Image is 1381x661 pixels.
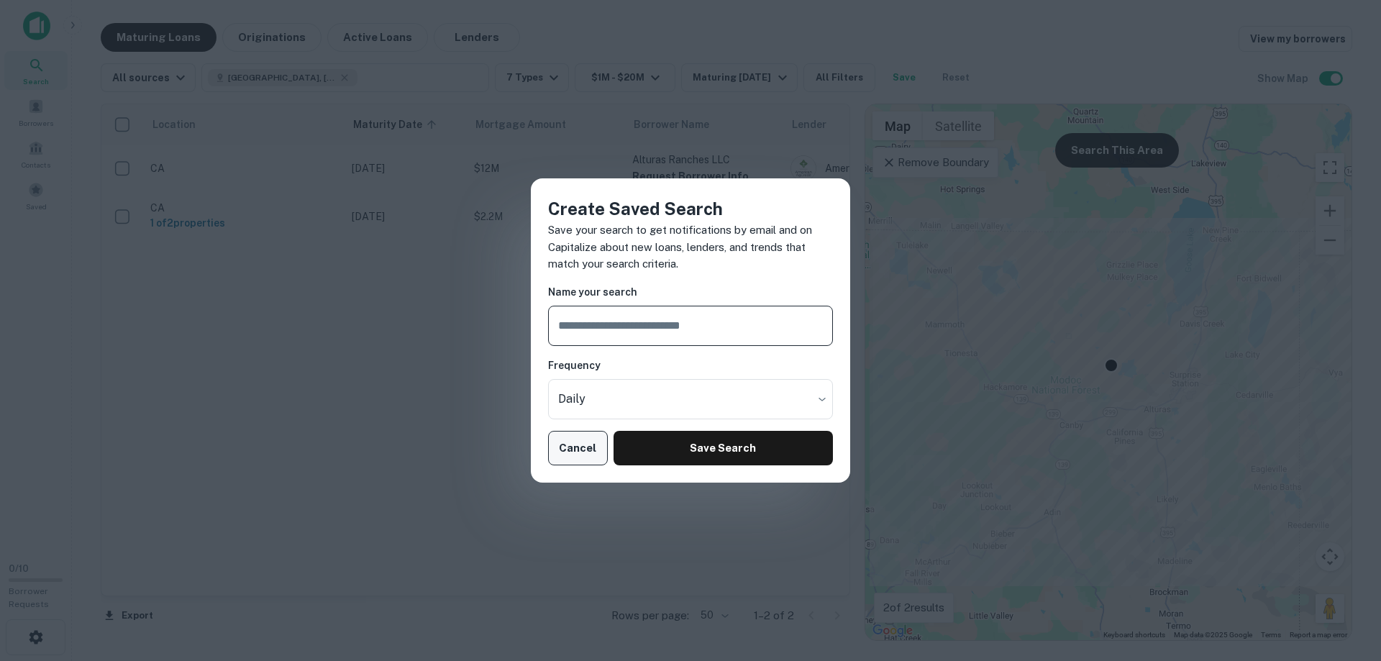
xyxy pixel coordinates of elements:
div: Without label [548,379,833,419]
h6: Frequency [548,357,833,373]
h6: Name your search [548,284,833,300]
iframe: Chat Widget [1309,546,1381,615]
button: Save Search [614,431,833,465]
h4: Create Saved Search [548,196,833,222]
button: Cancel [548,431,608,465]
p: Save your search to get notifications by email and on Capitalize about new loans, lenders, and tr... [548,222,833,273]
